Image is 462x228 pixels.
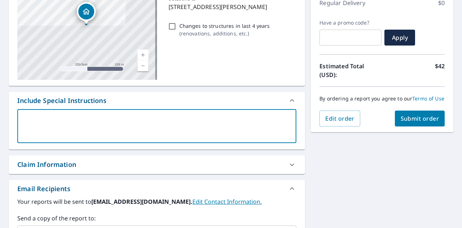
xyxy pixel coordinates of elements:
[401,115,439,122] span: Submit order
[179,22,270,30] p: Changes to structures in last 4 years
[91,198,192,206] b: [EMAIL_ADDRESS][DOMAIN_NAME].
[319,95,445,102] p: By ordering a report you agree to our
[319,111,360,126] button: Edit order
[17,184,70,194] div: Email Recipients
[169,3,294,11] p: [STREET_ADDRESS][PERSON_NAME]
[435,62,445,79] p: $42
[17,214,296,223] label: Send a copy of the report to:
[77,2,96,25] div: Dropped pin, building 1, Residential property, 1921 Kaiser Cv Argyle, TX 76226
[390,34,409,42] span: Apply
[17,197,296,206] label: Your reports will be sent to
[179,30,270,37] p: ( renovations, additions, etc. )
[9,155,305,174] div: Claim Information
[9,180,305,197] div: Email Recipients
[412,95,444,102] a: Terms of Use
[138,60,148,71] a: Current Level 17, Zoom Out
[17,160,76,169] div: Claim Information
[17,96,106,106] div: Include Special Instructions
[9,92,305,109] div: Include Special Instructions
[325,115,354,122] span: Edit order
[384,30,415,46] button: Apply
[138,50,148,60] a: Current Level 17, Zoom In
[319,62,382,79] p: Estimated Total (USD):
[395,111,445,126] button: Submit order
[192,198,262,206] a: EditContactInfo
[319,20,382,26] label: Have a promo code?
